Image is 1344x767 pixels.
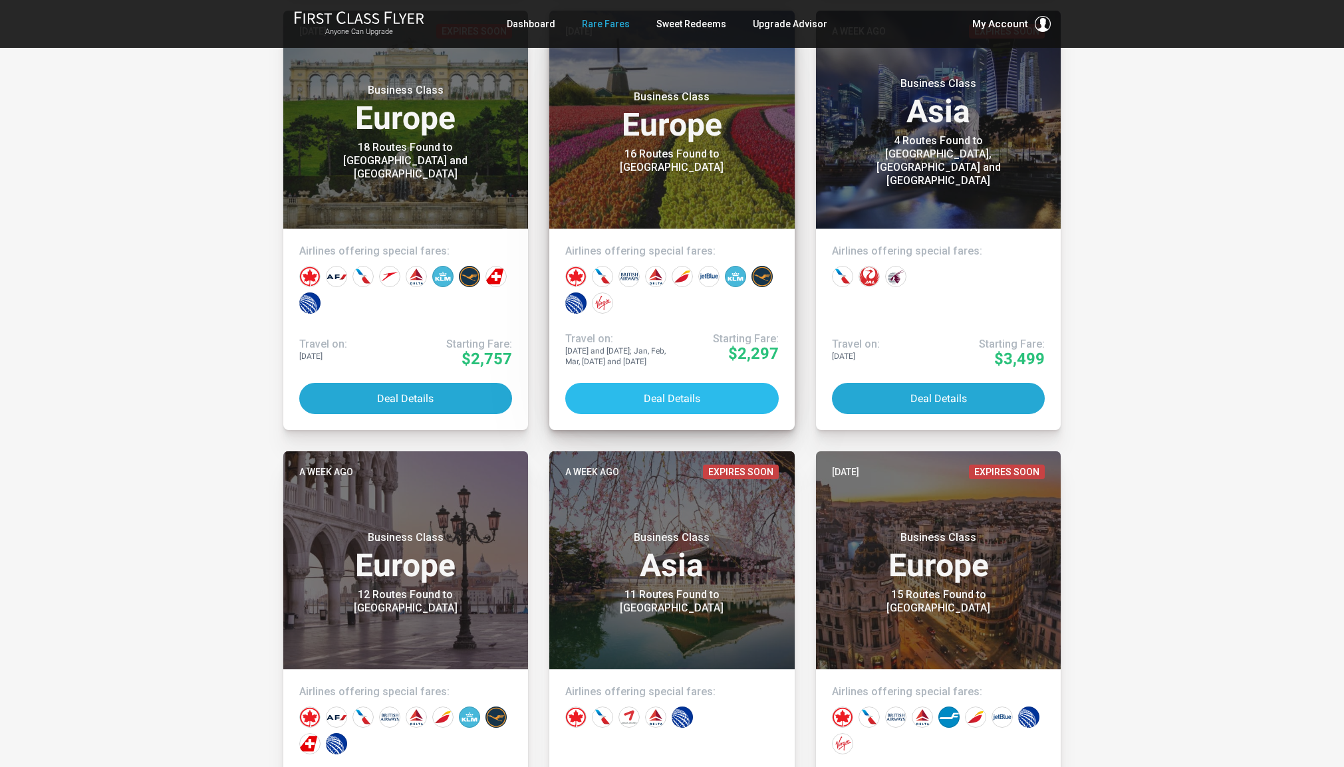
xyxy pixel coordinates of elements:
[299,245,513,258] h4: Airlines offering special fares:
[589,588,755,615] div: 11 Routes Found to [GEOGRAPHIC_DATA]
[832,707,853,728] div: Air Canada
[855,588,1021,615] div: 15 Routes Found to [GEOGRAPHIC_DATA]
[855,77,1021,90] small: Business Class
[832,245,1045,258] h4: Airlines offering special fares:
[299,465,353,479] time: A week ago
[832,733,853,754] div: Virgin Atlantic
[965,707,986,728] div: Iberia
[549,11,795,430] a: [DATE]Business ClassEurope16 Routes Found to [GEOGRAPHIC_DATA]Airlines offering special fares:Tra...
[406,266,427,287] div: Delta Airlines
[565,685,779,699] h4: Airlines offering special fares:
[299,383,513,414] button: Deal Details
[725,266,746,287] div: KLM
[406,707,427,728] div: Delta Airlines
[582,12,630,36] a: Rare Fares
[299,685,513,699] h4: Airlines offering special fares:
[832,383,1045,414] button: Deal Details
[1018,707,1039,728] div: United
[283,11,529,430] a: [DATE]Expires SoonBusiness ClassEurope18 Routes Found to [GEOGRAPHIC_DATA] and [GEOGRAPHIC_DATA]A...
[672,266,693,287] div: Iberia
[507,12,555,36] a: Dashboard
[645,266,666,287] div: Delta Airlines
[459,266,480,287] div: Lufthansa
[855,134,1021,187] div: 4 Routes Found to [GEOGRAPHIC_DATA], [GEOGRAPHIC_DATA] and [GEOGRAPHIC_DATA]
[592,292,613,314] div: Virgin Atlantic
[323,141,489,181] div: 18 Routes Found to [GEOGRAPHIC_DATA] and [GEOGRAPHIC_DATA]
[832,77,1045,128] h3: Asia
[832,266,853,287] div: American Airlines
[832,465,859,479] time: [DATE]
[885,266,906,287] div: Qatar
[565,383,779,414] button: Deal Details
[299,707,321,728] div: Air Canada
[912,707,933,728] div: Delta Airlines
[294,11,424,37] a: First Class FlyerAnyone Can Upgrade
[565,292,587,314] div: United
[938,707,960,728] div: Finnair
[589,90,755,104] small: Business Class
[589,148,755,174] div: 16 Routes Found to [GEOGRAPHIC_DATA]
[859,266,880,287] div: Japan Airlines
[565,531,779,582] h3: Asia
[972,16,1028,32] span: My Account
[618,266,640,287] div: British Airways
[565,707,587,728] div: Air Canada
[969,465,1045,479] span: Expires Soon
[816,11,1061,430] a: A week agoExpires SoonBusiness ClassAsia4 Routes Found to [GEOGRAPHIC_DATA], [GEOGRAPHIC_DATA] an...
[299,733,321,754] div: Swiss
[485,266,507,287] div: Swiss
[294,27,424,37] small: Anyone Can Upgrade
[459,707,480,728] div: KLM
[751,266,773,287] div: Lufthansa
[299,292,321,314] div: United
[859,707,880,728] div: American Airlines
[645,707,666,728] div: Delta Airlines
[485,707,507,728] div: Lufthansa
[703,465,779,479] span: Expires Soon
[592,707,613,728] div: American Airlines
[326,733,347,754] div: United
[656,12,726,36] a: Sweet Redeems
[323,84,489,97] small: Business Class
[672,707,693,728] div: United
[432,707,454,728] div: Iberia
[432,266,454,287] div: KLM
[326,266,347,287] div: Air France
[589,531,755,544] small: Business Class
[565,465,619,479] time: A week ago
[323,588,489,615] div: 12 Routes Found to [GEOGRAPHIC_DATA]
[992,707,1013,728] div: JetBlue
[565,245,779,258] h4: Airlines offering special fares:
[832,685,1045,699] h4: Airlines offering special fares:
[326,707,347,728] div: Air France
[855,531,1021,544] small: Business Class
[565,266,587,287] div: Air Canada
[352,707,374,728] div: American Airlines
[352,266,374,287] div: American Airlines
[323,531,489,544] small: Business Class
[379,707,400,728] div: British Airways
[698,266,720,287] div: JetBlue
[885,707,906,728] div: British Airways
[753,12,827,36] a: Upgrade Advisor
[294,11,424,25] img: First Class Flyer
[832,531,1045,582] h3: Europe
[299,531,513,582] h3: Europe
[299,84,513,134] h3: Europe
[618,707,640,728] div: Asiana
[299,266,321,287] div: Air Canada
[379,266,400,287] div: Austrian Airlines‎
[592,266,613,287] div: American Airlines
[972,16,1051,32] button: My Account
[565,90,779,141] h3: Europe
